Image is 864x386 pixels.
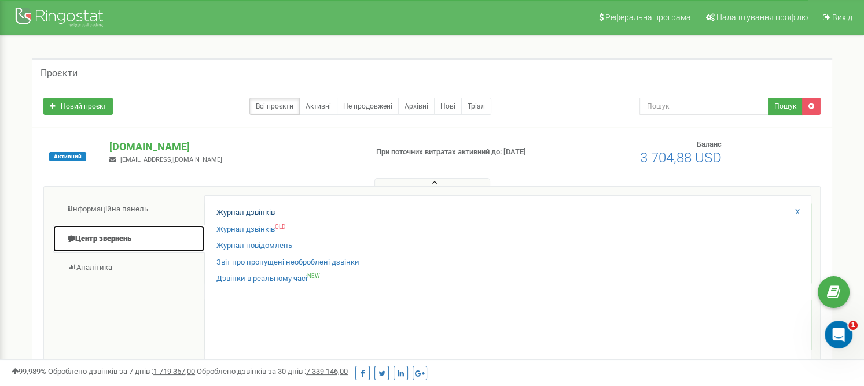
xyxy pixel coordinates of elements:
button: Пошук [768,98,803,115]
a: Тріал [461,98,491,115]
u: 1 719 357,00 [153,367,195,376]
span: 3 704,88 USD [639,150,721,166]
a: Центр звернень [53,225,205,253]
a: Архівні [398,98,435,115]
p: [DOMAIN_NAME] [109,139,357,154]
sup: NEW [307,273,320,279]
a: Аналiтика [53,254,205,282]
span: 1 [848,321,858,330]
span: Вихід [832,13,852,22]
iframe: Intercom live chat [825,321,852,348]
a: Журнал дзвінків [216,207,275,218]
span: Реферальна програма [605,13,691,22]
span: Оброблено дзвінків за 30 днів : [197,367,348,376]
sup: OLD [275,224,285,230]
span: Налаштування профілю [716,13,808,22]
a: Дзвінки в реальному часіNEW [216,273,320,284]
p: При поточних витратах активний до: [DATE] [376,147,557,158]
h5: Проєкти [41,68,78,79]
a: Журнал дзвінківOLD [216,224,285,235]
a: Новий проєкт [43,98,113,115]
a: Звіт про пропущені необроблені дзвінки [216,257,359,268]
span: Оброблено дзвінків за 7 днів : [48,367,195,376]
a: Нові [434,98,462,115]
u: 7 339 146,00 [306,367,348,376]
a: Інформаційна панель [53,195,205,224]
a: X [795,207,800,218]
a: Активні [299,98,337,115]
a: Не продовжені [337,98,399,115]
a: Всі проєкти [249,98,300,115]
span: [EMAIL_ADDRESS][DOMAIN_NAME] [120,156,222,164]
input: Пошук [639,98,769,115]
span: 99,989% [12,367,46,376]
span: Активний [49,152,86,161]
a: Журнал повідомлень [216,240,292,251]
span: Баланс [696,140,721,149]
